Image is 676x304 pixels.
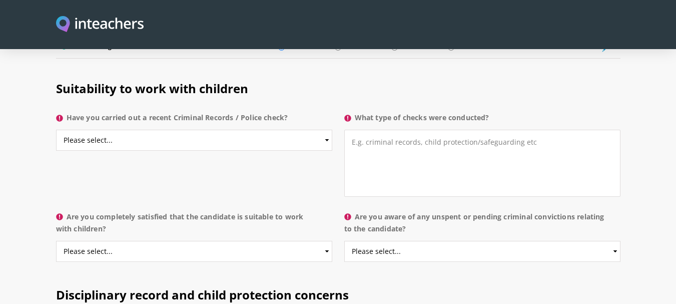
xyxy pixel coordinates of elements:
span: Suitability to work with children [56,80,248,97]
a: Visit this site's homepage [56,16,144,34]
span: Disciplinary record and child protection concerns [56,286,349,303]
label: Are you aware of any unspent or pending criminal convictions relating to the candidate? [344,211,620,241]
img: Inteachers [56,16,144,34]
label: What type of checks were conducted? [344,112,620,130]
label: Have you carried out a recent Criminal Records / Police check? [56,112,332,130]
label: Are you completely satisfied that the candidate is suitable to work with children? [56,211,332,241]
